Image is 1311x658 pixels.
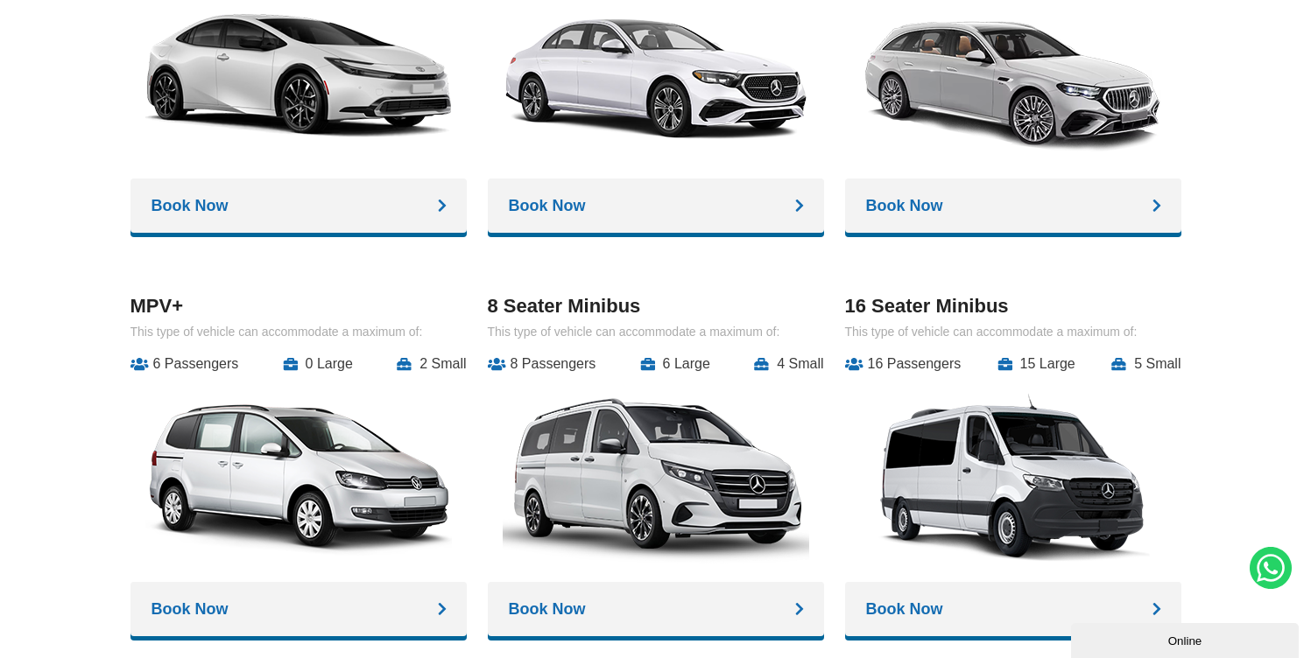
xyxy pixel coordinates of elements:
[397,356,466,372] li: 2 Small
[130,325,467,339] p: This type of vehicle can accommodate a maximum of:
[130,356,239,372] li: 6 Passengers
[488,582,824,636] a: Book Now
[997,356,1075,372] li: 15 Large
[640,356,710,372] li: 6 Large
[754,356,823,372] li: 4 Small
[488,295,824,318] h3: 8 Seater Minibus
[503,385,809,569] img: A1 Taxis 8 Seater Minibus
[845,356,962,372] li: 16 Passengers
[283,356,353,372] li: 0 Large
[130,582,467,636] a: Book Now
[130,178,467,233] a: Book Now
[845,582,1181,636] a: Book Now
[1071,619,1302,658] iframe: chat widget
[860,385,1167,569] img: A1 Taxis 16 Seater Minibus
[145,385,452,569] img: A1 Taxis MPV+
[130,295,467,318] h3: MPV+
[845,178,1181,233] a: Book Now
[488,356,596,372] li: 8 Passengers
[488,178,824,233] a: Book Now
[845,295,1181,318] h3: 16 Seater Minibus
[1111,356,1181,372] li: 5 Small
[845,325,1181,339] p: This type of vehicle can accommodate a maximum of:
[488,325,824,339] p: This type of vehicle can accommodate a maximum of:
